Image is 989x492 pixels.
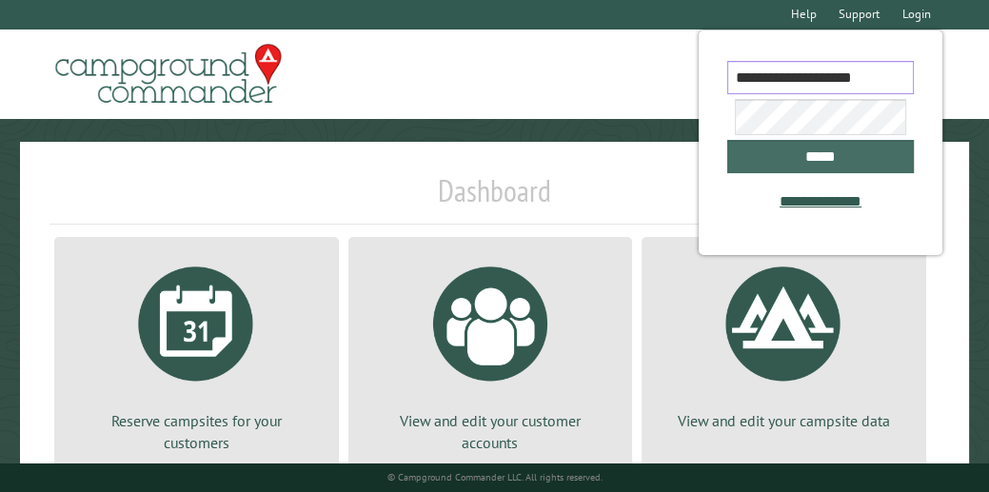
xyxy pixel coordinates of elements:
h1: Dashboard [49,172,940,225]
small: © Campground Commander LLC. All rights reserved. [387,471,603,483]
p: View and edit your campsite data [664,410,903,431]
p: Reserve campsites for your customers [77,410,316,453]
a: Reserve campsites for your customers [77,252,316,453]
p: View and edit your customer accounts [371,410,610,453]
a: View and edit your customer accounts [371,252,610,453]
a: View and edit your campsite data [664,252,903,431]
img: Campground Commander [49,37,287,111]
